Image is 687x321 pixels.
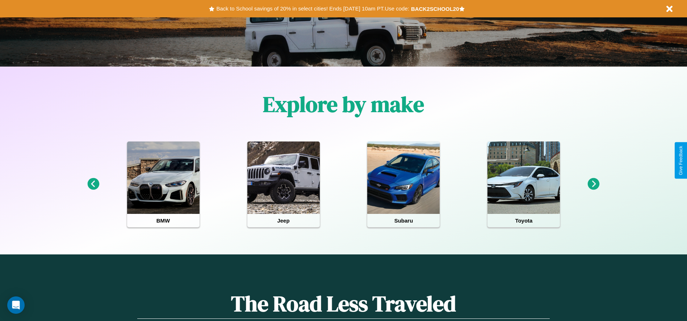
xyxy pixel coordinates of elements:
[367,214,440,227] h4: Subaru
[678,146,683,175] div: Give Feedback
[137,289,549,319] h1: The Road Less Traveled
[7,296,25,314] div: Open Intercom Messenger
[263,89,424,119] h1: Explore by make
[214,4,411,14] button: Back to School savings of 20% in select cities! Ends [DATE] 10am PT.Use code:
[411,6,459,12] b: BACK2SCHOOL20
[487,214,560,227] h4: Toyota
[127,214,200,227] h4: BMW
[247,214,320,227] h4: Jeep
